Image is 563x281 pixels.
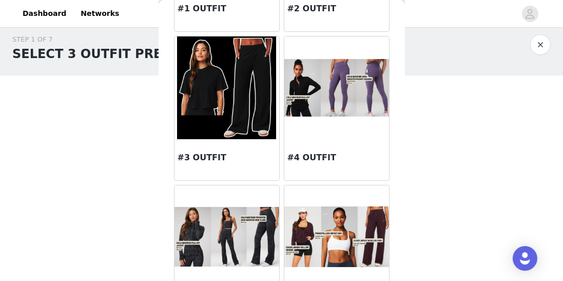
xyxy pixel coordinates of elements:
img: #3 OUTFIT [177,36,277,139]
img: #5 OUTFIT [174,207,279,267]
h3: #2 OUTFIT [287,3,386,15]
h3: #3 OUTFIT [178,152,276,164]
h3: #1 OUTFIT [178,3,276,15]
img: #6 OUTFIT [284,207,389,267]
h1: SELECT 3 OUTFIT PREFERENCES [12,45,234,63]
div: STEP 1 OF 7 [12,34,234,45]
a: Networks [74,2,125,25]
h3: #4 OUTFIT [287,152,386,164]
a: Dashboard [16,2,72,25]
div: Open Intercom Messenger [513,246,537,271]
div: avatar [525,6,535,22]
img: #4 OUTFIT [284,59,389,117]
